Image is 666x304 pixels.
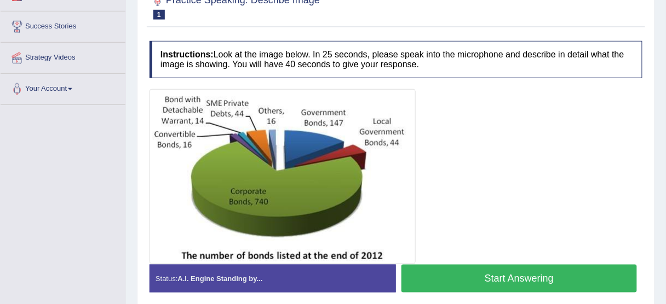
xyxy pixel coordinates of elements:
[401,265,637,293] button: Start Answering
[153,10,165,20] span: 1
[150,265,396,293] div: Status:
[150,41,642,78] h4: Look at the image below. In 25 seconds, please speak into the microphone and describe in detail w...
[160,50,214,59] b: Instructions:
[1,11,125,39] a: Success Stories
[1,43,125,70] a: Strategy Videos
[177,274,262,283] strong: A.I. Engine Standing by...
[1,74,125,101] a: Your Account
